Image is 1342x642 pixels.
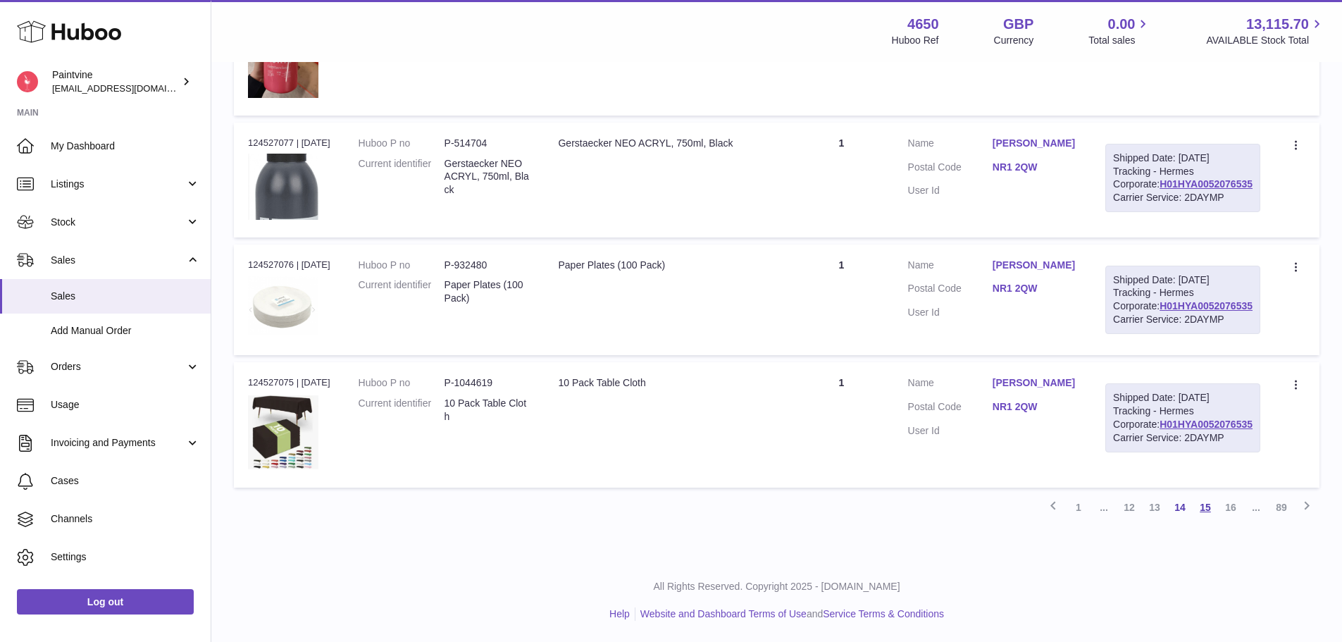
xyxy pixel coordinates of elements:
[1160,300,1253,311] a: H01HYA0052076535
[1243,495,1269,520] span: ...
[908,184,993,197] dt: User Id
[1193,495,1218,520] a: 15
[789,245,893,356] td: 1
[789,362,893,488] td: 1
[558,376,775,390] div: 10 Pack Table Cloth
[51,216,185,229] span: Stock
[1113,273,1253,287] div: Shipped Date: [DATE]
[908,376,993,393] dt: Name
[1113,191,1253,204] div: Carrier Service: 2DAYMP
[248,276,318,335] img: 1705064039.png
[823,608,944,619] a: Service Terms & Conditions
[359,137,445,150] dt: Huboo P no
[51,324,200,338] span: Add Manual Order
[359,157,445,197] dt: Current identifier
[1105,266,1260,335] div: Tracking - Hermes Corporate:
[52,68,179,95] div: Paintvine
[359,278,445,305] dt: Current identifier
[1113,313,1253,326] div: Carrier Service: 2DAYMP
[993,259,1077,272] a: [PERSON_NAME]
[445,259,530,272] dd: P-932480
[635,607,944,621] li: and
[640,608,807,619] a: Website and Dashboard Terms of Use
[248,259,330,271] div: 124527076 | [DATE]
[993,137,1077,150] a: [PERSON_NAME]
[248,376,330,389] div: 124527075 | [DATE]
[1105,144,1260,213] div: Tracking - Hermes Corporate:
[51,436,185,450] span: Invoicing and Payments
[994,34,1034,47] div: Currency
[558,137,775,150] div: Gerstaecker NEO ACRYL, 750ml, Black
[17,589,194,615] a: Log out
[1117,495,1142,520] a: 12
[1113,152,1253,165] div: Shipped Date: [DATE]
[445,157,530,197] dd: Gerstaecker NEO ACRYL, 750ml, Black
[445,397,530,424] dd: 10 Pack Table Cloth
[609,608,630,619] a: Help
[223,580,1331,593] p: All Rights Reserved. Copyright 2025 - [DOMAIN_NAME]
[1167,495,1193,520] a: 14
[908,282,993,299] dt: Postal Code
[1091,495,1117,520] span: ...
[1269,495,1294,520] a: 89
[908,259,993,276] dt: Name
[993,400,1077,414] a: NR1 2QW
[51,360,185,374] span: Orders
[51,550,200,564] span: Settings
[1003,15,1033,34] strong: GBP
[248,137,330,149] div: 124527077 | [DATE]
[1142,495,1167,520] a: 13
[993,161,1077,174] a: NR1 2QW
[1105,383,1260,452] div: Tracking - Hermes Corporate:
[51,512,200,526] span: Channels
[445,278,530,305] dd: Paper Plates (100 Pack)
[1218,495,1243,520] a: 16
[892,34,939,47] div: Huboo Ref
[445,376,530,390] dd: P-1044619
[359,259,445,272] dt: Huboo P no
[445,137,530,150] dd: P-514704
[1113,391,1253,405] div: Shipped Date: [DATE]
[1113,431,1253,445] div: Carrier Service: 2DAYMP
[1206,15,1325,47] a: 13,115.70 AVAILABLE Stock Total
[789,123,893,237] td: 1
[248,154,318,220] img: 1664822947.png
[51,290,200,303] span: Sales
[51,398,200,412] span: Usage
[908,306,993,319] dt: User Id
[558,259,775,272] div: Paper Plates (100 Pack)
[52,82,207,94] span: [EMAIL_ADDRESS][DOMAIN_NAME]
[1160,419,1253,430] a: H01HYA0052076535
[1108,15,1136,34] span: 0.00
[1088,15,1151,47] a: 0.00 Total sales
[1160,178,1253,190] a: H01HYA0052076535
[248,394,318,470] img: 1747297223.png
[1088,34,1151,47] span: Total sales
[51,178,185,191] span: Listings
[1246,15,1309,34] span: 13,115.70
[1066,495,1091,520] a: 1
[908,424,993,438] dt: User Id
[51,140,200,153] span: My Dashboard
[1206,34,1325,47] span: AVAILABLE Stock Total
[908,161,993,178] dt: Postal Code
[51,254,185,267] span: Sales
[359,397,445,424] dt: Current identifier
[17,71,38,92] img: euan@paintvine.co.uk
[993,282,1077,295] a: NR1 2QW
[993,376,1077,390] a: [PERSON_NAME]
[359,376,445,390] dt: Huboo P no
[51,474,200,488] span: Cases
[907,15,939,34] strong: 4650
[908,400,993,417] dt: Postal Code
[908,137,993,154] dt: Name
